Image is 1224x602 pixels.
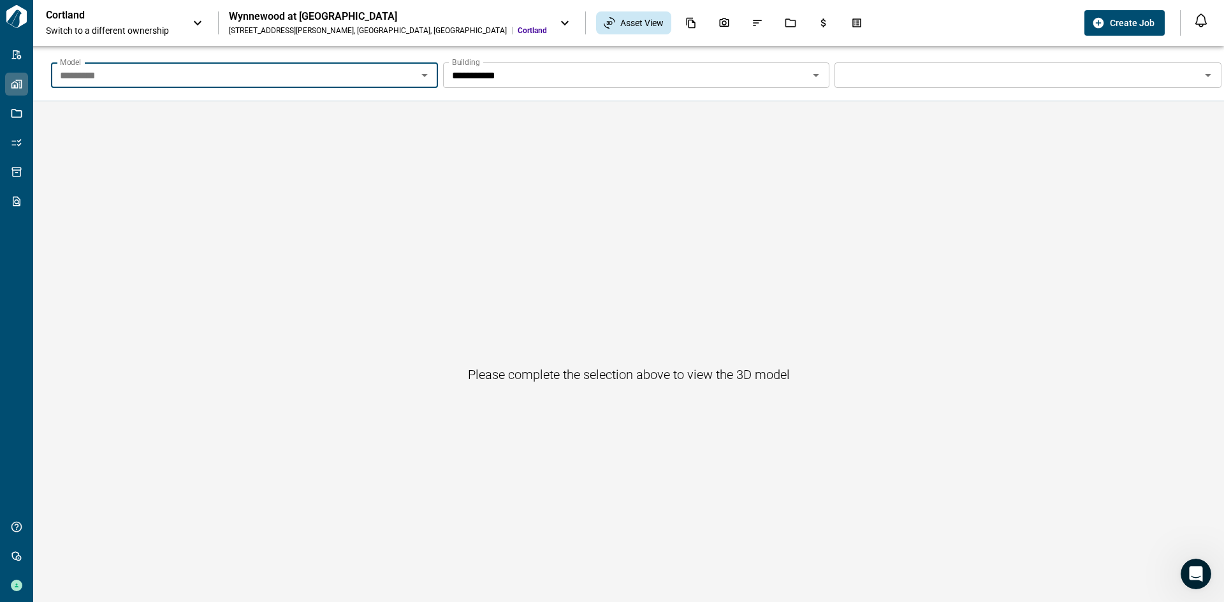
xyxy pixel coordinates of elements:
[229,10,547,23] div: Wynnewood at [GEOGRAPHIC_DATA]
[678,12,704,34] div: Documents
[229,25,507,36] div: [STREET_ADDRESS][PERSON_NAME] , [GEOGRAPHIC_DATA] , [GEOGRAPHIC_DATA]
[807,66,825,84] button: Open
[711,12,738,34] div: Photos
[46,24,180,37] span: Switch to a different ownership
[518,25,547,36] span: Cortland
[1084,10,1165,36] button: Create Job
[810,12,837,34] div: Budgets
[1199,66,1217,84] button: Open
[596,11,671,34] div: Asset View
[1181,559,1211,589] iframe: Intercom live chat
[1191,10,1211,31] button: Open notification feed
[620,17,664,29] span: Asset View
[416,66,433,84] button: Open
[468,364,790,385] h6: Please complete the selection above to view the 3D model
[744,12,771,34] div: Issues & Info
[777,12,804,34] div: Jobs
[1110,17,1155,29] span: Create Job
[452,57,480,68] label: Building
[60,57,81,68] label: Model
[843,12,870,34] div: Takeoff Center
[46,9,161,22] p: Cortland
